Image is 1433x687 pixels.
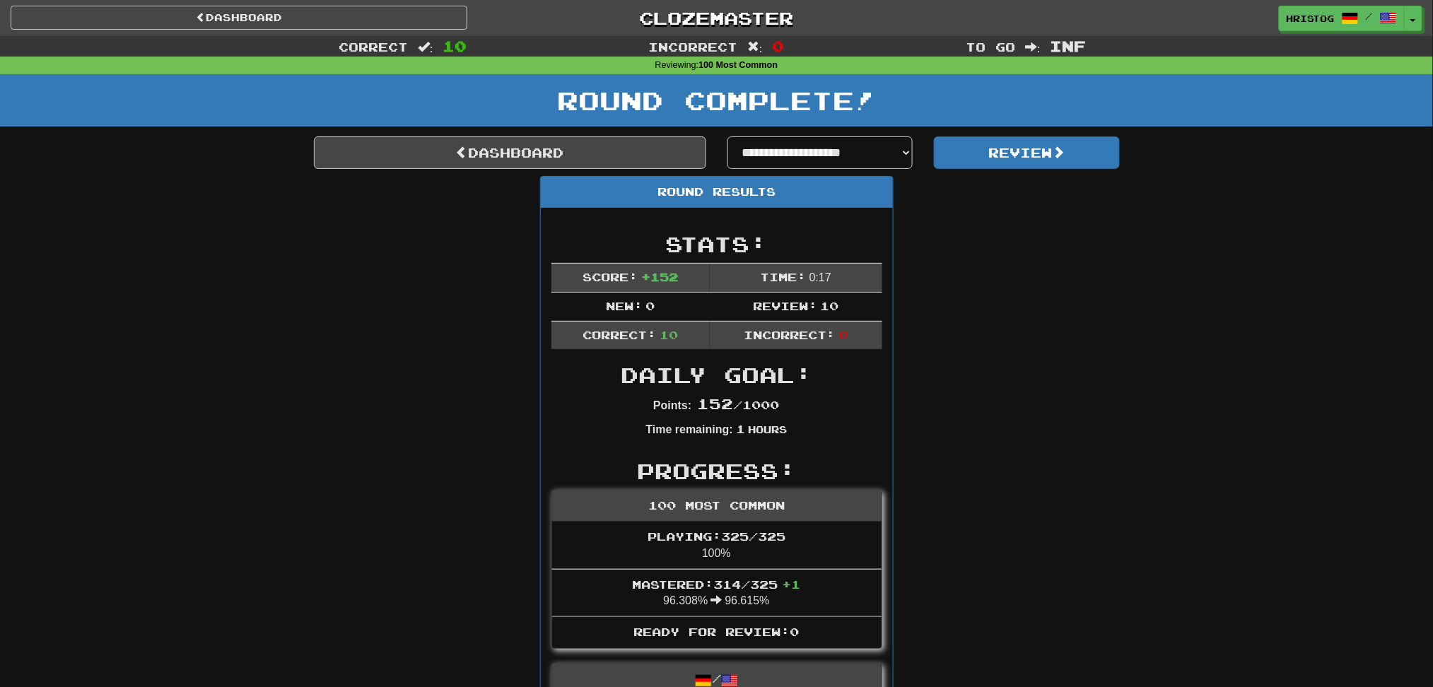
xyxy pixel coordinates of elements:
[648,40,737,54] span: Incorrect
[552,491,882,522] div: 100 Most Common
[648,529,785,543] span: Playing: 325 / 325
[645,299,655,312] span: 0
[489,6,945,30] a: Clozemaster
[646,423,733,435] strong: Time remaining:
[783,577,801,591] span: + 1
[934,136,1120,169] button: Review
[314,136,706,169] a: Dashboard
[744,328,836,341] span: Incorrect:
[5,86,1428,114] h1: Round Complete!
[820,299,838,312] span: 10
[552,569,882,618] li: 96.308% 96.615%
[748,423,787,435] small: Hours
[966,40,1015,54] span: To go
[809,271,831,283] span: 0 : 17
[1287,12,1335,25] span: HristoG
[551,459,882,483] h2: Progress:
[653,399,691,411] strong: Points:
[838,328,848,341] span: 0
[1366,11,1373,21] span: /
[633,577,801,591] span: Mastered: 314 / 325
[747,41,763,53] span: :
[698,60,778,70] strong: 100 Most Common
[1279,6,1405,31] a: HristoG /
[1051,37,1087,54] span: Inf
[760,270,806,283] span: Time:
[551,363,882,387] h2: Daily Goal:
[1025,41,1041,53] span: :
[583,270,638,283] span: Score:
[773,37,785,54] span: 0
[552,522,882,570] li: 100%
[339,40,408,54] span: Correct
[698,395,734,412] span: 152
[583,328,656,341] span: Correct:
[698,398,780,411] span: / 1000
[551,233,882,256] h2: Stats:
[634,625,800,638] span: Ready for Review: 0
[753,299,817,312] span: Review:
[641,270,678,283] span: + 152
[11,6,467,30] a: Dashboard
[736,422,745,435] span: 1
[660,328,678,341] span: 10
[418,41,433,53] span: :
[443,37,467,54] span: 10
[541,177,893,208] div: Round Results
[606,299,643,312] span: New:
